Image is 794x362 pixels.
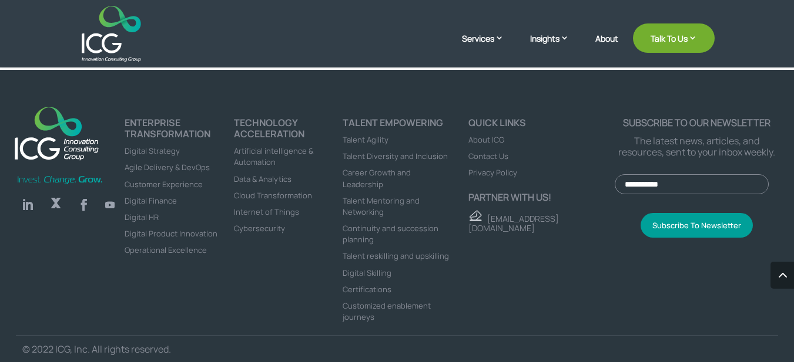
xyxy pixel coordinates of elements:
[343,195,420,217] a: Talent Mentoring and Networking
[343,284,391,295] a: Certifications
[125,179,203,190] a: Customer Experience
[125,195,177,206] a: Digital Finance
[125,117,233,145] h4: ENTERPRISE TRANSFORMATION
[234,223,285,234] a: Cybersecurity
[234,190,312,201] a: Cloud Transformation
[615,117,778,128] p: Subscribe to our newsletter
[343,251,449,261] a: Talent reskilling and upskilling
[468,134,504,145] a: About ICG
[652,220,741,231] span: Subscribe To Newsletter
[125,212,159,222] a: Digital HR
[468,192,615,203] p: Partner with us!
[125,162,210,172] a: Agile Delivery & DevOps
[462,32,515,62] a: Services
[468,117,615,134] h4: Quick links
[343,117,451,134] h4: Talent Empowering
[16,175,104,186] img: Invest-Change-Grow-Green
[343,167,411,189] a: Career Growth and Leadership
[16,193,39,216] a: Follow on LinkedIn
[468,151,508,161] a: Contact Us
[22,344,376,355] p: © 2022 ICG, Inc. All rights reserved.
[615,136,778,158] p: The latest news, articles, and resources, sent to your inbox weekly.
[234,117,343,145] h4: TECHNOLOGY ACCELERATION
[468,210,482,222] img: email - ICG
[82,6,141,62] img: ICG
[234,174,292,184] a: Data & Analytics
[100,195,119,214] a: Follow on Youtube
[343,151,448,161] a: Talent Diversity and Inclusion
[343,223,438,245] a: Continuity and succession planning
[468,212,559,234] a: [EMAIL_ADDRESS][DOMAIN_NAME]
[72,193,96,216] a: Follow on Facebook
[8,100,105,168] a: logo_footer
[343,134,388,145] a: Talent Agility
[343,300,431,322] a: Customized enablement journeys
[234,207,299,217] a: Internet of Things
[595,34,618,62] a: About
[8,100,105,166] img: ICG-new logo (1)
[530,32,581,62] a: Insights
[125,228,217,239] a: Digital Product Innovation
[641,213,753,238] button: Subscribe To Newsletter
[598,235,794,362] iframe: Chat Widget
[125,146,180,156] a: Digital Strategy
[343,268,391,278] a: Digital Skilling
[234,146,313,167] a: Artificial intelligence & Automation
[44,193,68,216] a: Follow on X
[468,167,517,178] a: Privacy Policy
[633,23,715,53] a: Talk To Us
[125,245,207,255] a: Operational Excellence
